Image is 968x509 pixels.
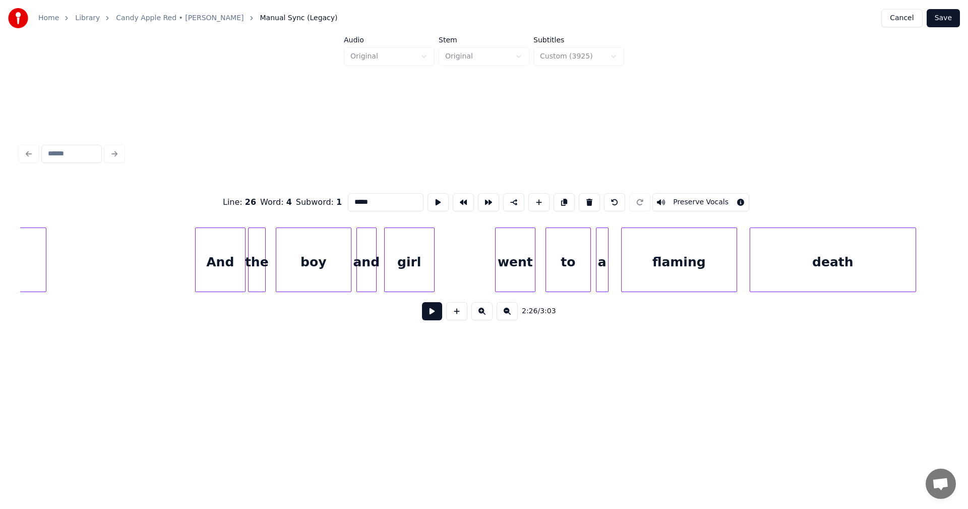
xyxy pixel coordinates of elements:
a: Library [75,13,100,23]
a: Home [38,13,59,23]
div: / [522,306,546,316]
span: 4 [286,197,292,207]
label: Subtitles [533,36,624,43]
label: Audio [344,36,435,43]
div: Line : [223,196,256,208]
div: Avoin keskustelu [926,469,956,499]
img: youka [8,8,28,28]
label: Stem [439,36,529,43]
button: Cancel [881,9,922,27]
div: Subword : [296,196,342,208]
span: 3:03 [540,306,556,316]
span: 1 [336,197,342,207]
button: Toggle [652,193,749,211]
nav: breadcrumb [38,13,338,23]
span: Manual Sync (Legacy) [260,13,338,23]
button: Save [927,9,960,27]
span: 26 [245,197,256,207]
a: Candy Apple Red • [PERSON_NAME] [116,13,244,23]
div: Word : [260,196,292,208]
span: 2:26 [522,306,537,316]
